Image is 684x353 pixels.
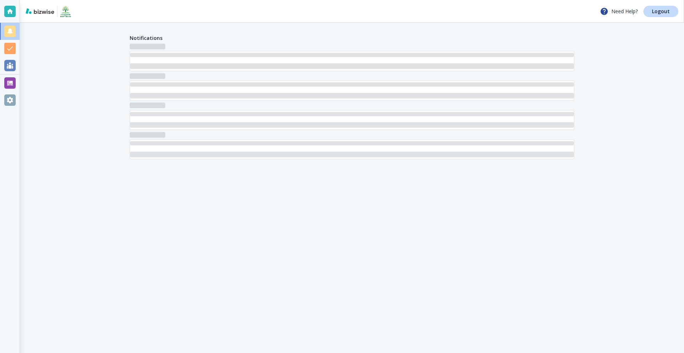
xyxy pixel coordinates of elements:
img: bizwise [26,8,54,14]
p: Need Help? [600,7,638,16]
img: JJ Planter & Middle Mission Writing & Consulting [60,6,71,17]
p: Logout [652,9,670,14]
a: Logout [643,6,678,17]
h4: Notifications [130,34,162,42]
